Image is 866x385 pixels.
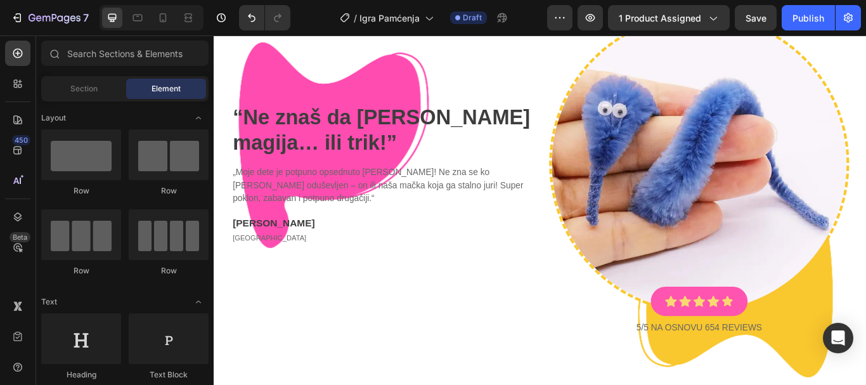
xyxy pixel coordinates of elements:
button: Save [735,5,777,30]
div: Open Intercom Messenger [823,323,853,353]
input: Search Sections & Elements [41,41,209,66]
div: Row [41,185,121,197]
span: Section [70,83,98,95]
button: 1 product assigned [608,5,730,30]
button: Publish [782,5,835,30]
span: 1 product assigned [619,11,701,25]
div: Beta [10,232,30,242]
div: Undo/Redo [239,5,290,30]
span: Text [41,296,57,308]
span: Element [152,83,181,95]
span: Draft [463,12,482,23]
iframe: Design area [214,36,866,385]
div: Heading [41,369,121,381]
span: Igra Pamćenja [359,11,420,25]
div: Text Block [129,369,209,381]
div: 450 [12,135,30,145]
span: Toggle open [188,292,209,312]
p: 7 [83,10,89,25]
div: Row [41,265,121,277]
span: Toggle open [188,108,209,128]
span: Layout [41,112,66,124]
span: / [354,11,357,25]
p: 5/5 NA OSNOVU 654 reviews [392,334,739,349]
span: Save [746,13,766,23]
div: Publish [792,11,824,25]
button: 7 [5,5,94,30]
div: Row [129,185,209,197]
div: Row [129,265,209,277]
